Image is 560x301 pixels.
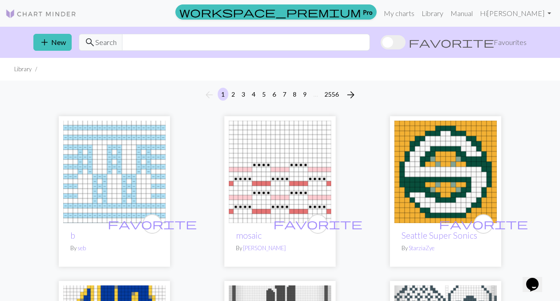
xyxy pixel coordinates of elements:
[179,6,361,18] span: workspace_premium
[418,4,447,22] a: Library
[476,4,555,22] a: Hi[PERSON_NAME]
[409,244,434,252] a: StarziaZye
[394,121,497,223] img: Seattle Super Sonics
[39,36,50,49] span: add
[439,217,528,231] span: favorite
[175,4,377,20] a: Pro
[345,89,356,101] span: arrow_forward
[308,214,328,234] button: favourite
[236,244,324,252] p: By
[402,230,477,240] a: Seattle Super Sonics
[228,88,239,101] button: 2
[523,265,551,292] iframe: chat widget
[300,88,310,101] button: 9
[200,88,360,102] nav: Page navigation
[279,88,290,101] button: 7
[402,244,490,252] p: By
[63,167,166,175] a: b
[5,8,77,19] img: Logo
[439,215,528,233] i: favourite
[229,121,331,223] img: mosaic
[218,88,228,101] button: 1
[474,214,493,234] button: favourite
[95,37,117,48] span: Search
[236,230,262,240] a: mosaic
[142,214,162,234] button: favourite
[243,244,286,252] a: [PERSON_NAME]
[269,88,280,101] button: 6
[342,88,360,102] button: Next
[77,244,86,252] a: seb
[248,88,259,101] button: 4
[33,34,72,51] button: New
[380,4,418,22] a: My charts
[321,88,342,101] button: 2556
[70,244,158,252] p: By
[14,65,32,73] li: Library
[229,167,331,175] a: mosaic
[381,34,527,51] label: Show favourites
[108,215,197,233] i: favourite
[394,167,497,175] a: Seattle Super Sonics
[63,121,166,223] img: b
[70,230,75,240] a: b
[85,36,95,49] span: search
[238,88,249,101] button: 3
[273,215,362,233] i: favourite
[108,217,197,231] span: favorite
[409,36,494,49] span: favorite
[447,4,476,22] a: Manual
[259,88,269,101] button: 5
[289,88,300,101] button: 8
[273,217,362,231] span: favorite
[345,89,356,100] i: Next
[494,37,527,48] span: Favourites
